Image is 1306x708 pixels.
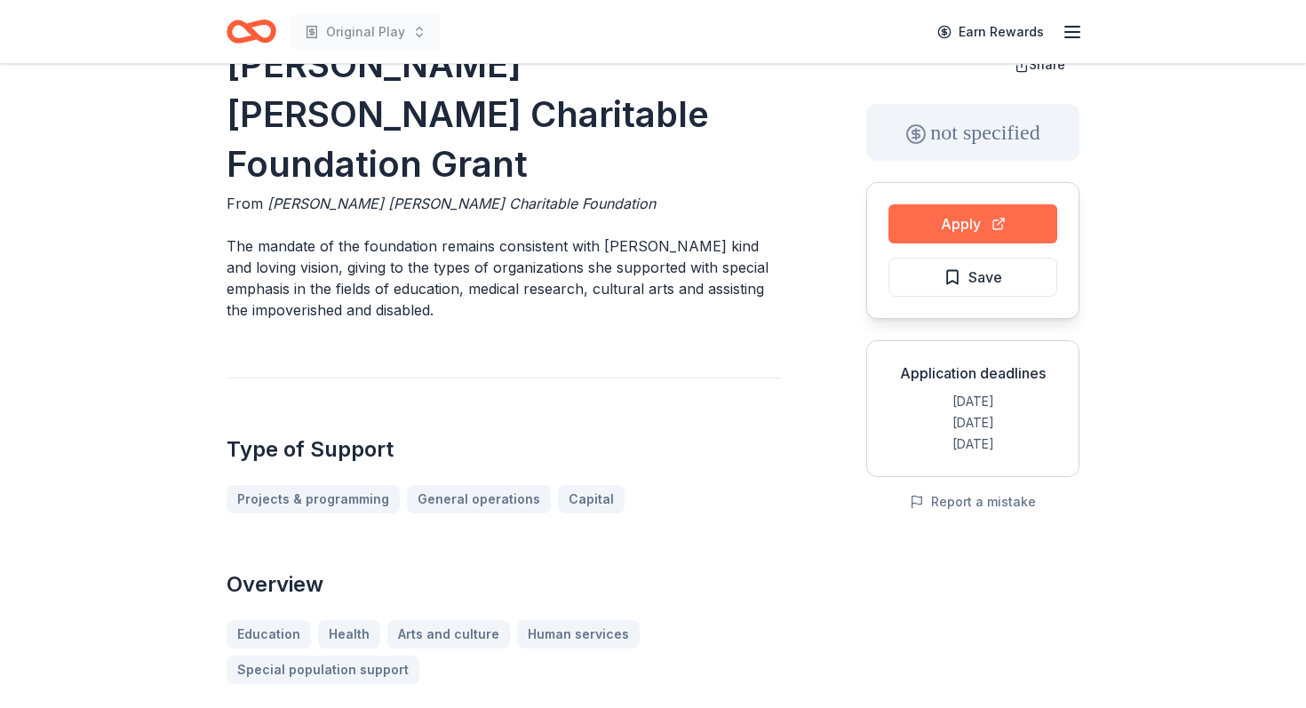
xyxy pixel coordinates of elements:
div: [DATE] [881,412,1064,434]
button: Original Play [291,14,441,50]
span: Save [968,266,1002,289]
div: Application deadlines [881,362,1064,384]
a: Earn Rewards [927,16,1055,48]
a: Projects & programming [227,485,400,513]
button: Share [1000,47,1079,83]
div: [DATE] [881,391,1064,412]
span: [PERSON_NAME] [PERSON_NAME] Charitable Foundation [267,195,656,212]
button: Apply [888,204,1057,243]
span: Original Play [326,21,405,43]
div: From [227,193,781,214]
p: The mandate of the foundation remains consistent with [PERSON_NAME] kind and loving vision, givin... [227,235,781,321]
h1: [PERSON_NAME] [PERSON_NAME] Charitable Foundation Grant [227,40,781,189]
h2: Overview [227,570,781,599]
button: Save [888,258,1057,297]
div: [DATE] [881,434,1064,455]
a: Home [227,11,276,52]
div: not specified [866,104,1079,161]
span: Share [1029,57,1065,72]
a: General operations [407,485,551,513]
button: Report a mistake [910,491,1036,513]
a: Capital [558,485,625,513]
h2: Type of Support [227,435,781,464]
